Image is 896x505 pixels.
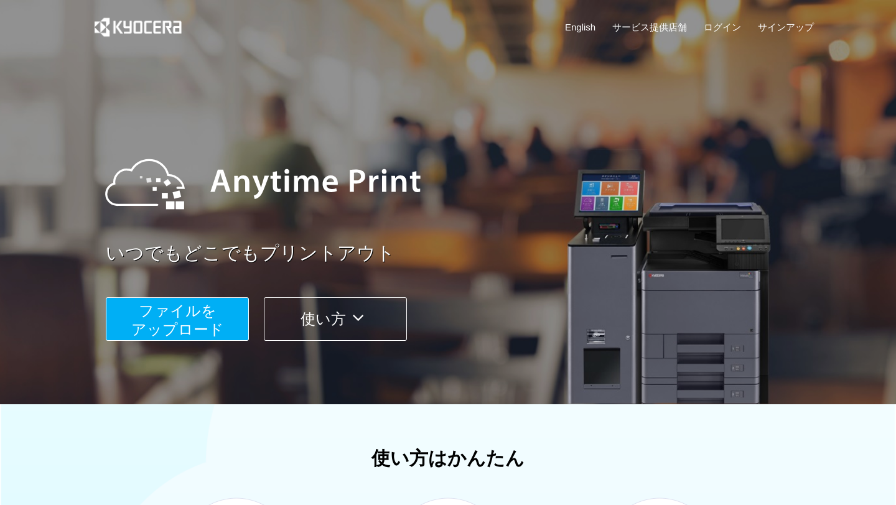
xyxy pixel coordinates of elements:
a: サインアップ [758,21,814,34]
span: ファイルを ​​アップロード [131,302,224,338]
a: いつでもどこでもプリントアウト [106,240,821,267]
a: English [565,21,595,34]
a: サービス提供店舗 [612,21,687,34]
button: 使い方 [264,297,407,341]
a: ログイン [704,21,741,34]
button: ファイルを​​アップロード [106,297,249,341]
